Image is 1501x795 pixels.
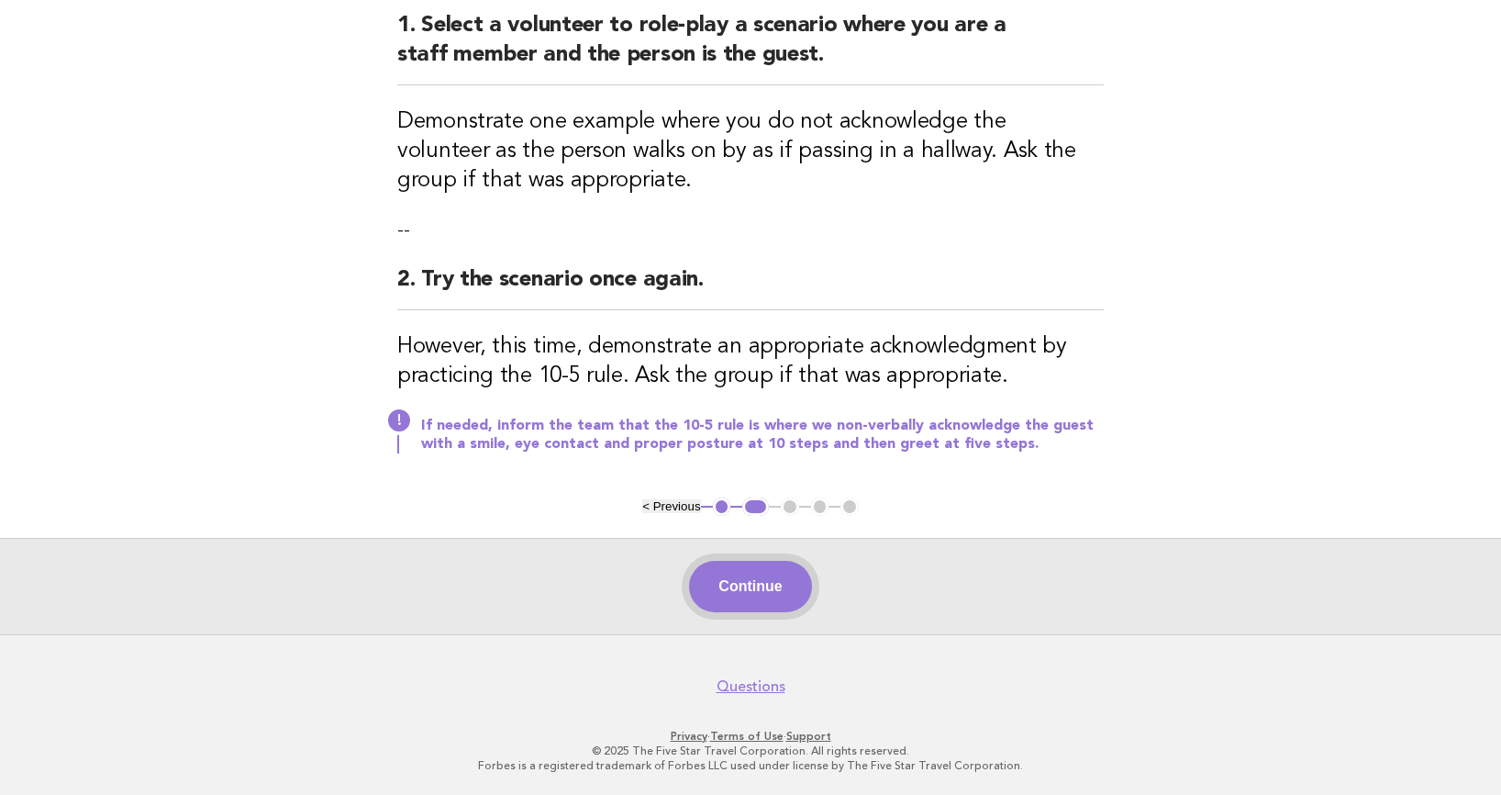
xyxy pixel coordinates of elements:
button: < Previous [642,499,700,513]
a: Privacy [671,730,707,743]
button: 1 [713,498,731,516]
h2: 2. Try the scenario once again. [397,265,1104,310]
button: Continue [689,561,811,612]
p: Forbes is a registered trademark of Forbes LLC used under license by The Five Star Travel Corpora... [189,758,1312,773]
p: If needed, inform the team that the 10-5 rule is where we non-verbally acknowledge the guest with... [421,417,1104,453]
h3: However, this time, demonstrate an appropriate acknowledgment by practicing the 10-5 rule. Ask th... [397,332,1104,391]
button: 2 [742,498,769,516]
p: © 2025 The Five Star Travel Corporation. All rights reserved. [189,744,1312,758]
p: · · [189,729,1312,744]
h2: 1. Select a volunteer to role-play a scenario where you are a staff member and the person is the ... [397,11,1104,85]
p: -- [397,218,1104,243]
h3: Demonstrate one example where you do not acknowledge the volunteer as the person walks on by as i... [397,107,1104,196]
a: Terms of Use [710,730,784,743]
a: Support [786,730,831,743]
a: Questions [717,677,785,696]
